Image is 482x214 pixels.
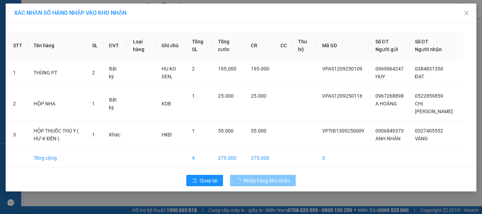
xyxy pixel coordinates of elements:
[186,32,212,59] th: Tổng SL
[103,121,127,148] td: Khác
[56,31,86,36] span: Hotline: 19001152
[2,45,74,50] span: [PERSON_NAME]:
[35,45,74,50] span: VPBC1309250002
[415,47,442,52] span: Người nhận
[251,128,266,134] span: 55.000
[245,148,275,168] td: 275.000
[28,148,86,168] td: Tổng cộng
[92,70,95,75] span: 2
[375,39,389,44] span: Số ĐT
[375,101,397,106] span: A HOÀNG
[2,4,34,35] img: logo
[7,121,28,148] td: 3
[56,21,97,30] span: 01 Võ Văn Truyện, KP.1, Phường 2
[19,38,86,44] span: -----------------------------------------
[16,51,43,55] span: 07:39:48 [DATE]
[7,86,28,121] td: 2
[243,177,290,184] span: Nhập hàng kho nhận
[415,74,424,79] span: ĐẠT
[186,175,223,186] button: rollbackQuay lại
[218,93,234,99] span: 25.000
[56,4,97,10] strong: ĐỒNG PHƯỚC
[457,4,476,23] button: Close
[28,86,86,121] td: HỘP NHA
[415,136,428,141] span: VÀNG
[415,93,443,99] span: 0522859859
[2,51,43,55] span: In ngày:
[192,66,195,72] span: 2
[127,32,156,59] th: Loại hàng
[415,39,428,44] span: Số ĐT
[192,128,195,134] span: 1
[7,59,28,86] td: 1
[200,177,217,184] span: Quay lại
[14,10,126,16] span: XÁC NHẬN SỐ HÀNG NHẬP VÀO KHO NHẬN
[322,66,362,72] span: VPAS1209250109
[186,148,212,168] td: 4
[218,128,234,134] span: 55.000
[218,66,236,72] span: 195.000
[56,11,95,20] span: Bến xe [GEOGRAPHIC_DATA]
[375,136,400,141] span: ANH NHÂN
[156,32,186,59] th: Ghi chú
[322,93,362,99] span: VPAS1209250116
[415,101,453,114] span: CHỊ [PERSON_NAME]
[245,32,275,59] th: CR
[92,101,95,106] span: 1
[103,59,127,86] td: Bất kỳ
[212,32,245,59] th: Tổng cước
[251,66,269,72] span: 195.000
[317,148,370,168] td: 3
[230,175,296,186] button: Nhập hàng kho nhận
[28,121,86,148] td: HỘP THUỐC THÚ Y ( HƯ K ĐỀN )
[275,32,293,59] th: CC
[317,32,370,59] th: Mã GD
[103,32,127,59] th: ĐVT
[375,128,404,134] span: 0906849373
[375,66,404,72] span: 0969064247
[236,178,243,183] span: loading
[375,93,404,99] span: 0967268898
[192,178,197,184] span: rollback
[415,66,443,72] span: 0384831350
[464,10,469,16] span: close
[92,132,95,137] span: 1
[162,101,171,106] span: KDB
[192,93,195,99] span: 1
[212,148,245,168] td: 275.000
[322,128,364,134] span: VPTrB1309250009
[375,74,385,79] span: HUY
[162,132,172,137] span: HKĐ
[251,93,266,99] span: 25.000
[103,86,127,121] td: Bất kỳ
[86,32,103,59] th: SL
[375,47,398,52] span: Người gửi
[293,32,317,59] th: Thu hộ
[162,66,176,79] span: HU KO DEN,
[7,32,28,59] th: STT
[28,59,86,86] td: THÙNG PT
[28,32,86,59] th: Tên hàng
[415,128,443,134] span: 0327405552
